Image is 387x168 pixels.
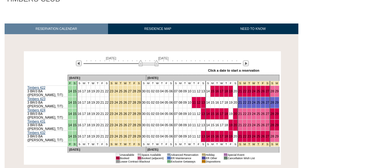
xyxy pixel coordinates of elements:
[256,89,260,93] a: 25
[123,134,127,138] a: 26
[91,112,95,116] a: 19
[238,101,242,104] a: 21
[224,134,228,138] a: 18
[68,123,72,127] a: 14
[196,81,201,86] td: F
[109,81,114,86] td: Thanksgiving
[169,134,173,138] a: 06
[77,81,82,86] td: S
[118,81,123,86] td: Thanksgiving
[128,112,132,116] a: 27
[128,89,132,93] a: 27
[82,112,86,116] a: 17
[197,112,200,116] a: 12
[174,123,178,127] a: 07
[87,112,90,116] a: 18
[243,89,247,93] a: 22
[197,89,200,93] a: 12
[229,89,233,93] a: 19
[76,60,82,66] img: Previous
[72,142,77,147] td: Mountains Mud Season - Fall 2025
[100,101,104,104] a: 21
[91,81,95,86] td: W
[247,123,251,127] a: 23
[96,123,99,127] a: 20
[160,101,164,104] a: 04
[224,81,229,86] td: T
[229,101,233,104] a: 19
[233,101,237,104] a: 20
[160,123,164,127] a: 04
[160,89,164,93] a: 04
[252,101,255,104] a: 24
[132,123,136,127] a: 28
[247,112,251,116] a: 23
[114,101,118,104] a: 24
[160,112,164,116] a: 04
[207,23,298,34] a: NEED TO KNOW
[151,123,154,127] a: 02
[220,112,223,116] a: 17
[261,123,265,127] a: 26
[192,123,196,127] a: 11
[100,89,104,93] a: 21
[68,134,72,138] a: 14
[233,81,237,86] td: S
[224,112,228,116] a: 18
[100,134,104,138] a: 21
[87,89,90,93] a: 18
[96,89,99,93] a: 20
[27,86,68,97] td: 3 BR/3 BA ([PERSON_NAME], T/T)
[82,81,86,86] td: M
[110,101,113,104] a: 23
[275,112,279,116] a: 29
[165,134,168,138] a: 05
[27,108,68,120] td: 3 BR/3 BA ([PERSON_NAME], T/T)
[247,101,251,104] a: 23
[105,134,109,138] a: 22
[164,81,169,86] td: F
[183,112,187,116] a: 09
[215,101,219,104] a: 16
[206,89,210,93] a: 14
[114,89,118,93] a: 24
[114,112,118,116] a: 24
[192,112,196,116] a: 11
[128,123,132,127] a: 27
[104,81,109,86] td: S
[183,101,187,104] a: 09
[270,89,274,93] a: 28
[87,123,90,127] a: 18
[174,89,178,93] a: 07
[265,81,270,86] td: Christmas
[68,75,146,81] td: [DATE]
[238,123,242,127] a: 21
[119,134,122,138] a: 25
[132,89,136,93] a: 28
[82,123,86,127] a: 17
[87,101,90,104] a: 18
[256,123,260,127] a: 25
[201,89,205,93] a: 13
[192,81,196,86] td: T
[106,56,116,60] span: [DATE]
[270,123,274,127] a: 28
[201,101,205,104] a: 13
[233,134,237,138] a: 20
[201,81,205,86] td: S
[114,123,118,127] a: 24
[252,112,255,116] a: 24
[229,81,233,86] td: F
[183,123,187,127] a: 09
[220,101,223,104] a: 17
[197,123,200,127] a: 12
[128,81,132,86] td: Thanksgiving
[211,101,214,104] a: 15
[252,134,255,138] a: 24
[123,89,127,93] a: 26
[233,112,237,116] a: 20
[201,134,205,138] a: 13
[28,120,46,123] a: Timbers 431
[151,112,154,116] a: 02
[132,101,136,104] a: 28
